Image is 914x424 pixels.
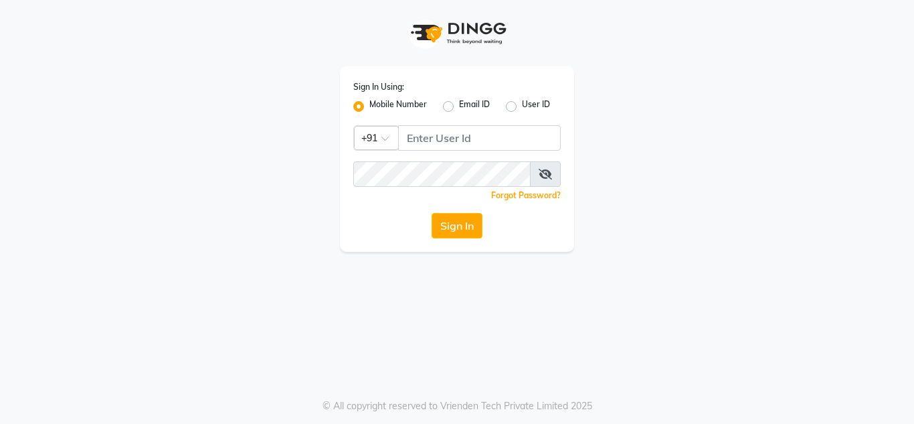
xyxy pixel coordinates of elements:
input: Username [353,161,531,187]
label: Sign In Using: [353,81,404,93]
a: Forgot Password? [491,190,561,200]
label: Email ID [459,98,490,115]
button: Sign In [432,213,482,238]
input: Username [398,125,561,151]
label: User ID [522,98,550,115]
img: logo1.svg [403,13,511,53]
label: Mobile Number [369,98,427,115]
